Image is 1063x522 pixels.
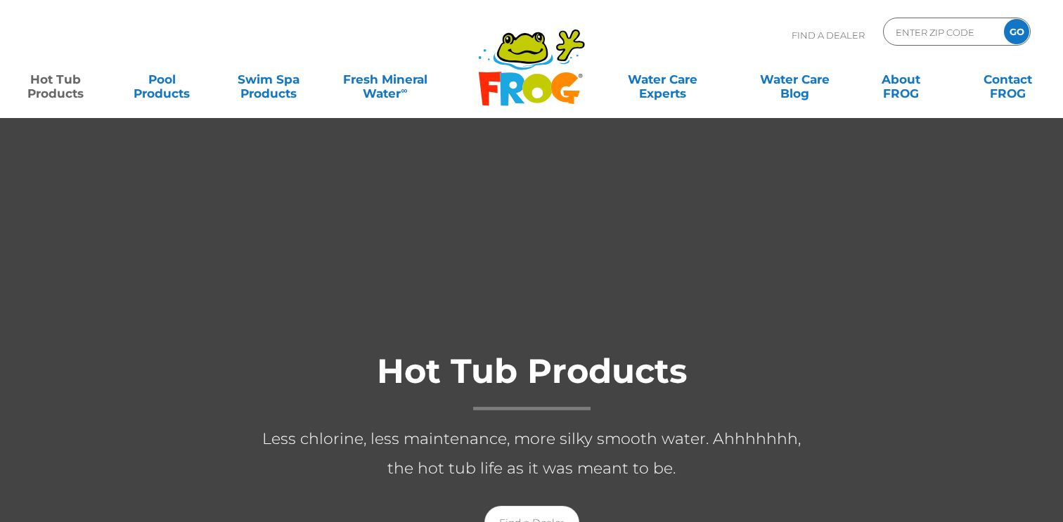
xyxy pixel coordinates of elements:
[792,18,865,53] p: Find A Dealer
[250,424,813,483] p: Less chlorine, less maintenance, more silky smooth water. Ahhhhhhh, the hot tub life as it was me...
[401,85,407,96] sup: ∞
[1004,19,1029,44] input: GO
[894,22,989,42] input: Zip Code Form
[595,65,729,93] a: Water CareExperts
[860,65,943,93] a: AboutFROG
[966,65,1049,93] a: ContactFROG
[250,353,813,410] h1: Hot Tub Products
[14,65,97,93] a: Hot TubProducts
[753,65,836,93] a: Water CareBlog
[120,65,203,93] a: PoolProducts
[227,65,310,93] a: Swim SpaProducts
[333,65,437,93] a: Fresh MineralWater∞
